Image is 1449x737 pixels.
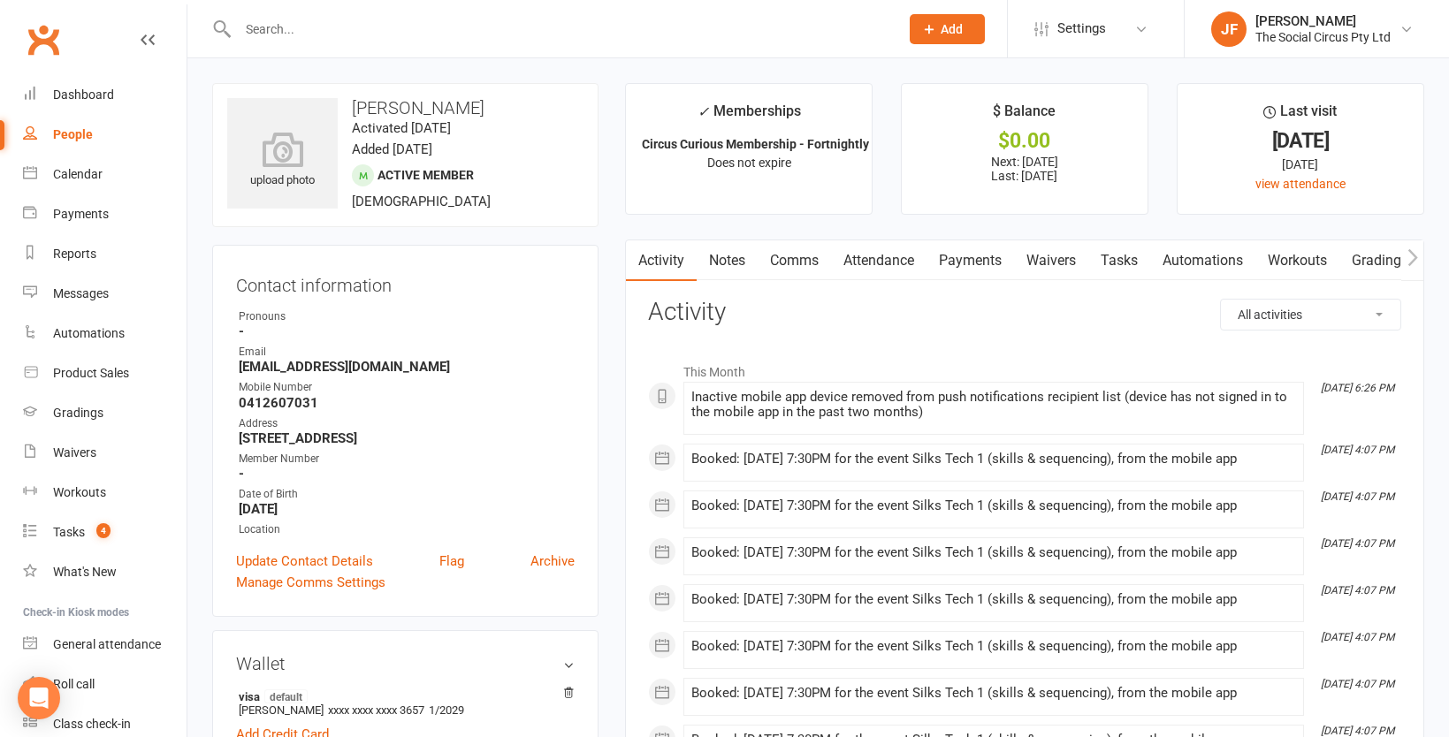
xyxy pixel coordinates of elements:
[96,523,111,538] span: 4
[236,572,385,593] a: Manage Comms Settings
[53,565,117,579] div: What's New
[21,18,65,62] a: Clubworx
[239,501,575,517] strong: [DATE]
[642,137,869,151] strong: Circus Curious Membership - Fortnightly
[264,689,308,703] span: default
[239,395,575,411] strong: 0412607031
[910,14,985,44] button: Add
[530,551,575,572] a: Archive
[53,485,106,499] div: Workouts
[239,323,575,339] strong: -
[918,132,1132,150] div: $0.00
[23,625,187,665] a: General attendance kiosk mode
[328,703,424,717] span: xxxx xxxx xxxx 3657
[23,75,187,115] a: Dashboard
[918,155,1132,183] p: Next: [DATE] Last: [DATE]
[758,240,831,281] a: Comms
[1321,537,1394,550] i: [DATE] 4:07 PM
[648,353,1401,382] li: This Month
[1321,444,1394,456] i: [DATE] 4:07 PM
[53,207,109,221] div: Payments
[698,103,709,120] i: ✓
[53,366,129,380] div: Product Sales
[23,194,187,234] a: Payments
[1321,725,1394,737] i: [DATE] 4:07 PM
[239,430,575,446] strong: [STREET_ADDRESS]
[1057,9,1106,49] span: Settings
[53,445,96,460] div: Waivers
[53,677,95,691] div: Roll call
[1321,584,1394,596] i: [DATE] 4:07 PM
[239,379,575,396] div: Mobile Number
[691,498,1296,513] div: Booked: [DATE] 7:30PM for the event Silks Tech 1 (skills & sequencing), from the mobile app
[707,156,791,170] span: Does not expire
[23,274,187,314] a: Messages
[1150,240,1255,281] a: Automations
[1255,13,1391,29] div: [PERSON_NAME]
[236,269,575,295] h3: Contact information
[23,115,187,155] a: People
[993,100,1056,132] div: $ Balance
[1321,382,1394,394] i: [DATE] 6:26 PM
[236,687,575,719] li: [PERSON_NAME]
[1211,11,1247,47] div: JF
[233,17,887,42] input: Search...
[53,247,96,261] div: Reports
[239,689,566,703] strong: visa
[941,22,963,36] span: Add
[53,286,109,300] div: Messages
[429,703,464,717] span: 1/2029
[23,552,187,592] a: What's New
[1321,490,1394,503] i: [DATE] 4:07 PM
[648,299,1401,326] h3: Activity
[23,433,187,473] a: Waivers
[697,240,758,281] a: Notes
[691,686,1296,701] div: Booked: [DATE] 7:30PM for the event Silks Tech 1 (skills & sequencing), from the mobile app
[236,551,373,572] a: Update Contact Details
[53,87,114,102] div: Dashboard
[1255,29,1391,45] div: The Social Circus Pty Ltd
[1255,177,1346,191] a: view attendance
[239,359,575,375] strong: [EMAIL_ADDRESS][DOMAIN_NAME]
[1321,631,1394,643] i: [DATE] 4:07 PM
[53,326,125,340] div: Automations
[23,353,187,393] a: Product Sales
[239,466,575,482] strong: -
[53,637,161,651] div: General attendance
[239,344,575,361] div: Email
[1321,678,1394,690] i: [DATE] 4:07 PM
[378,168,474,182] span: Active member
[352,120,451,136] time: Activated [DATE]
[23,473,187,513] a: Workouts
[352,141,432,157] time: Added [DATE]
[691,390,1296,420] div: Inactive mobile app device removed from push notifications recipient list (device has not signed ...
[23,234,187,274] a: Reports
[53,406,103,420] div: Gradings
[927,240,1014,281] a: Payments
[1014,240,1088,281] a: Waivers
[53,127,93,141] div: People
[691,452,1296,467] div: Booked: [DATE] 7:30PM for the event Silks Tech 1 (skills & sequencing), from the mobile app
[23,155,187,194] a: Calendar
[53,525,85,539] div: Tasks
[53,717,131,731] div: Class check-in
[236,654,575,673] h3: Wallet
[239,308,575,325] div: Pronouns
[626,240,697,281] a: Activity
[18,677,60,719] div: Open Intercom Messenger
[239,415,575,432] div: Address
[23,393,187,433] a: Gradings
[23,665,187,704] a: Roll call
[23,314,187,353] a: Automations
[691,545,1296,560] div: Booked: [DATE] 7:30PM for the event Silks Tech 1 (skills & sequencing), from the mobile app
[239,486,575,503] div: Date of Birth
[227,132,338,190] div: upload photo
[1194,155,1407,174] div: [DATE]
[691,592,1296,607] div: Booked: [DATE] 7:30PM for the event Silks Tech 1 (skills & sequencing), from the mobile app
[239,521,575,538] div: Location
[1194,132,1407,150] div: [DATE]
[698,100,801,133] div: Memberships
[352,194,491,209] span: [DEMOGRAPHIC_DATA]
[439,551,464,572] a: Flag
[53,167,103,181] div: Calendar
